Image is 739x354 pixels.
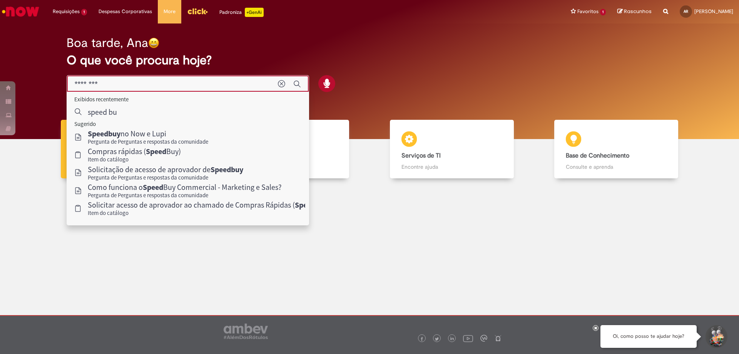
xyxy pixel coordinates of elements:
[40,120,205,179] a: Tirar dúvidas Tirar dúvidas com Lupi Assist e Gen Ai
[435,337,439,341] img: logo_footer_twitter.png
[219,8,264,17] div: Padroniza
[617,8,652,15] a: Rascunhos
[99,8,152,15] span: Despesas Corporativas
[245,8,264,17] p: +GenAi
[480,335,487,342] img: logo_footer_workplace.png
[450,337,454,341] img: logo_footer_linkedin.png
[495,335,502,342] img: logo_footer_naosei.png
[463,333,473,343] img: logo_footer_youtube.png
[164,8,176,15] span: More
[704,325,727,348] button: Iniciar Conversa de Suporte
[67,54,673,67] h2: O que você procura hoje?
[224,324,268,339] img: logo_footer_ambev_rotulo_gray.png
[401,152,441,159] b: Serviços de TI
[1,4,40,19] img: ServiceNow
[67,36,148,50] h2: Boa tarde, Ana
[566,152,629,159] b: Base de Conhecimento
[600,9,606,15] span: 1
[53,8,80,15] span: Requisições
[148,37,159,49] img: happy-face.png
[577,8,599,15] span: Favoritos
[187,5,208,17] img: click_logo_yellow_360x200.png
[566,163,667,171] p: Consulte e aprenda
[624,8,652,15] span: Rascunhos
[684,9,688,14] span: AR
[694,8,733,15] span: [PERSON_NAME]
[81,9,87,15] span: 1
[534,120,699,179] a: Base de Conhecimento Consulte e aprenda
[600,325,697,348] div: Oi, como posso te ajudar hoje?
[369,120,534,179] a: Serviços de TI Encontre ajuda
[401,163,502,171] p: Encontre ajuda
[420,337,424,341] img: logo_footer_facebook.png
